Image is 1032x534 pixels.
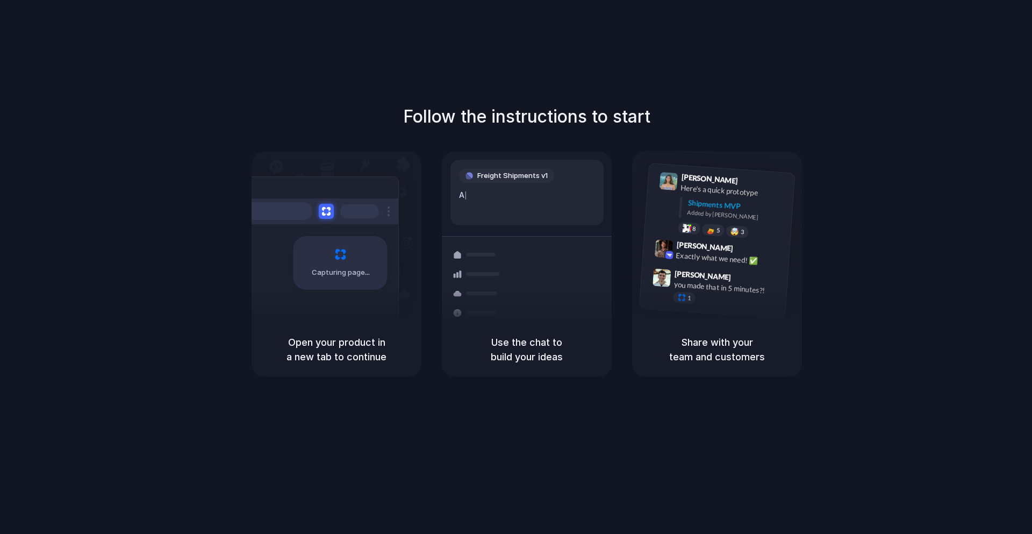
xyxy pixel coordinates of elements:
[459,189,595,201] div: A
[455,335,599,364] h5: Use the chat to build your ideas
[680,182,788,201] div: Here's a quick prototype
[734,273,756,286] span: 9:47 AM
[692,225,696,231] span: 8
[312,267,371,278] span: Capturing page
[687,295,691,301] span: 1
[264,335,408,364] h5: Open your product in a new tab to continue
[477,170,548,181] span: Freight Shipments v1
[676,250,783,268] div: Exactly what we need! ✅
[687,197,787,215] div: Shipments MVP
[675,267,732,283] span: [PERSON_NAME]
[645,335,789,364] h5: Share with your team and customers
[730,227,740,236] div: 🤯
[403,104,650,130] h1: Follow the instructions to start
[687,208,786,224] div: Added by [PERSON_NAME]
[464,191,467,200] span: |
[741,176,763,189] span: 9:41 AM
[681,171,738,187] span: [PERSON_NAME]
[676,239,733,254] span: [PERSON_NAME]
[673,279,781,297] div: you made that in 5 minutes?!
[736,244,758,257] span: 9:42 AM
[716,227,720,233] span: 5
[741,229,744,235] span: 3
